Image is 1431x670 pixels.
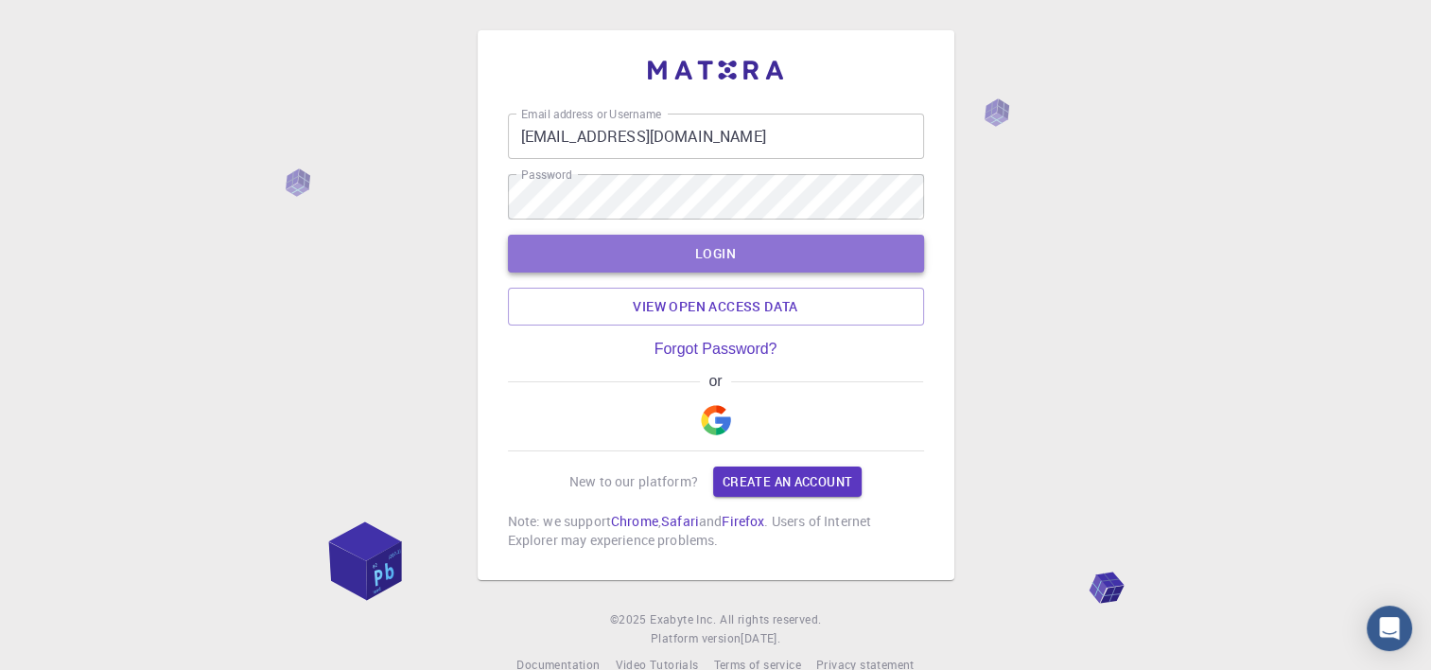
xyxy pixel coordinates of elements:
span: [DATE] . [741,630,780,645]
div: Open Intercom Messenger [1367,606,1412,651]
span: © 2025 [610,610,650,629]
a: Firefox [722,512,764,530]
button: LOGIN [508,235,924,273]
span: Exabyte Inc. [650,611,716,626]
a: Safari [661,512,699,530]
a: Chrome [611,512,658,530]
span: Platform version [651,629,741,648]
span: All rights reserved. [720,610,821,629]
img: Google [701,405,731,435]
label: Email address or Username [521,106,661,122]
label: Password [521,167,571,183]
p: Note: we support , and . Users of Internet Explorer may experience problems. [508,512,924,550]
a: View open access data [508,288,924,326]
span: or [700,373,731,390]
a: Create an account [713,467,862,497]
a: Exabyte Inc. [650,610,716,629]
a: [DATE]. [741,629,780,648]
p: New to our platform? [569,472,698,491]
a: Forgot Password? [654,341,777,358]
